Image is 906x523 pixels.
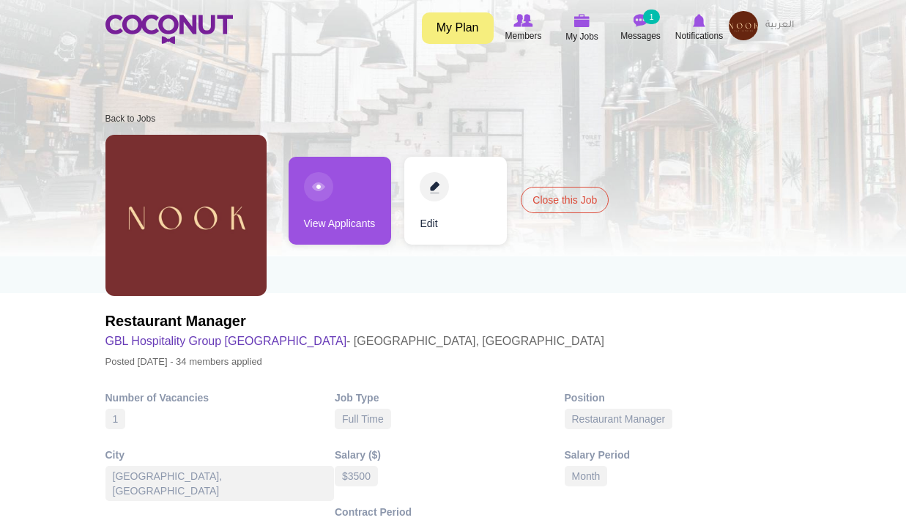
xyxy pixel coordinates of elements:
a: My Jobs My Jobs [553,11,612,45]
span: My Jobs [565,29,598,44]
img: Browse Members [513,14,532,27]
div: 1 [105,409,126,429]
img: Home [105,15,233,44]
img: Messages [634,14,648,27]
span: Messages [620,29,661,43]
a: Browse Members Members [494,11,553,45]
div: Job Type [335,390,565,405]
div: Salary ($) [335,448,565,462]
div: $3500 [335,466,378,486]
a: Messages Messages 1 [612,11,670,45]
a: My Plan [422,12,494,44]
span: Members [505,29,541,43]
a: العربية [758,11,801,40]
a: Back to Jobs [105,114,156,124]
img: My Jobs [574,14,590,27]
a: GBL Hospitality Group [GEOGRAPHIC_DATA] [105,335,347,347]
div: Number of Vacancies [105,390,335,405]
div: Position [565,390,795,405]
div: Contract Period [335,505,565,519]
a: Close this Job [521,187,609,213]
div: Salary Period [565,448,795,462]
div: [GEOGRAPHIC_DATA], [GEOGRAPHIC_DATA] [105,466,335,501]
span: Notifications [675,29,723,43]
img: Notifications [693,14,705,27]
h2: Restaurant Manager [105,311,604,331]
div: Restaurant Manager [565,409,673,429]
a: Edit [404,157,507,245]
div: Month [565,466,608,486]
div: Full Time [335,409,391,429]
a: Notifications Notifications [670,11,729,45]
a: View Applicants [289,157,391,245]
p: Posted [DATE] - 34 members applied [105,352,604,372]
h3: - [GEOGRAPHIC_DATA], [GEOGRAPHIC_DATA] [105,331,604,352]
div: City [105,448,335,462]
small: 1 [643,10,659,24]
